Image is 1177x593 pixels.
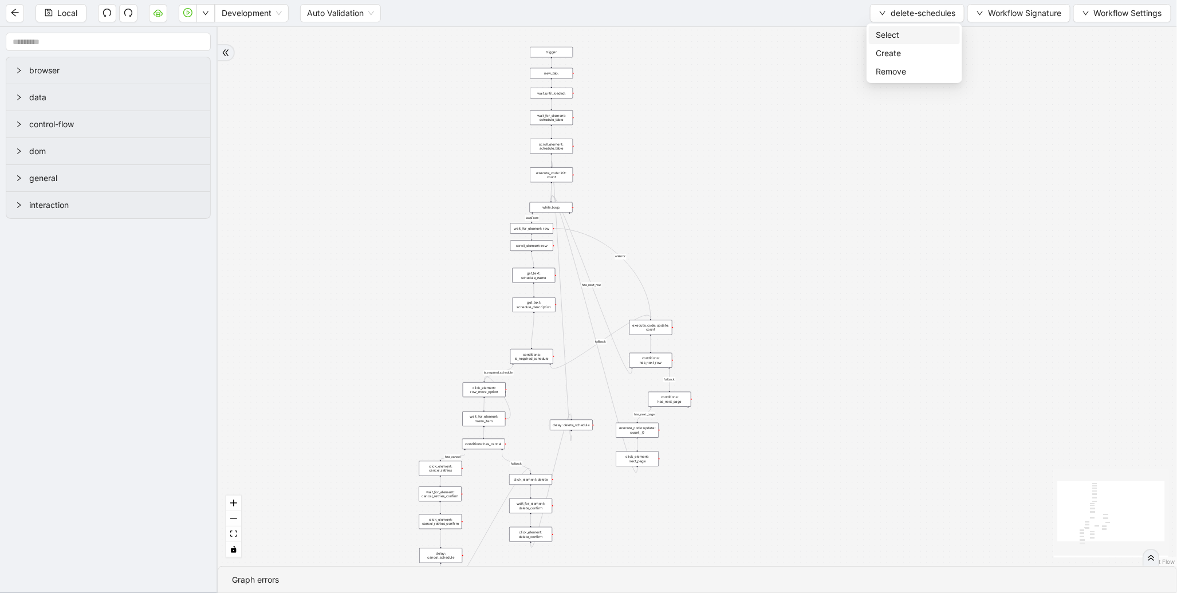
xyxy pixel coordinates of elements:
[530,110,573,125] div: wait_for_element: schedule_table
[530,167,573,182] div: execute_code: init: count
[988,7,1061,19] span: Workflow Signature
[566,217,574,225] span: plus-circle
[307,5,374,22] span: Auto Validation
[419,548,462,563] div: delay: cancel_schedule
[15,175,22,182] span: right
[530,88,573,98] div: wait_until_loaded:
[629,320,672,335] div: execute_code: update: count
[510,223,553,234] div: wait_for_element: row
[510,349,553,364] div: conditions: is_required_schedule
[419,461,462,476] div: click_element: cancel_retries
[440,454,465,460] g: Edge from conditions: has_cancel to click_element: cancel_retries
[463,382,506,397] div: click_element: row_more_option
[967,4,1070,22] button: downWorkflow Signature
[226,511,241,527] button: zoom out
[202,10,209,17] span: down
[179,4,197,22] button: play-circle
[513,268,556,283] div: get_text: schedule_name
[629,353,672,368] div: conditions: has_next_row
[891,7,955,19] span: delete-schedules
[530,202,573,213] div: while_loop:
[550,315,651,368] g: Edge from conditions: is_required_schedule to execute_code: update: count
[119,4,137,22] button: redo
[552,161,572,441] g: Edge from delay: delete_schedule to execute_code: init: count
[530,47,573,58] div: trigger
[29,118,201,131] span: control-flow
[616,423,659,438] div: execute_code: update: count__0
[551,196,632,374] g: Edge from conditions: has_next_row to while_loop:
[532,313,534,348] g: Edge from get_text: schedule_description to conditions: is_required_schedule
[483,427,484,438] g: Edge from wait_for_element: menu_item to conditions: has_cancel
[530,202,573,213] div: while_loop:plus-circle
[684,411,692,418] span: plus-circle
[1094,7,1162,19] span: Workflow Settings
[15,202,22,209] span: right
[6,165,210,191] div: general
[124,8,133,17] span: redo
[531,414,572,547] g: Edge from click_element: delete_confirm to delay: delete_schedule
[462,439,505,450] div: conditions: has_cancel
[222,5,282,22] span: Development
[463,411,506,426] div: wait_for_element: menu_item
[98,4,116,22] button: undo
[509,498,552,513] div: wait_for_element: delete_confirm
[509,474,552,485] div: click_element: delete
[530,139,573,154] div: scroll_element: schedule_table
[232,574,1163,586] div: Graph errors
[153,8,163,17] span: cloud-server
[530,68,573,79] div: new_tab:
[226,542,241,557] button: toggle interactivity
[876,29,953,41] span: Select
[57,7,77,19] span: Local
[525,214,539,222] g: Edge from while_loop: to wait_for_element: row
[1147,554,1155,562] span: double-right
[222,49,230,57] span: double-right
[648,392,691,407] div: conditions: has_next_pageplus-circle
[6,4,24,22] button: arrow-left
[509,527,552,542] div: click_element: delete_confirm
[879,10,886,17] span: down
[6,138,210,164] div: dom
[29,172,201,184] span: general
[45,9,53,17] span: save
[502,454,531,473] g: Edge from conditions: has_cancel to click_element: delete
[616,451,659,466] div: click_element: next_page
[6,192,210,218] div: interaction
[510,241,553,252] div: scroll_element: row
[183,8,192,17] span: play-circle
[633,407,655,422] g: Edge from conditions: has_next_page to execute_code: update: count__0
[103,8,112,17] span: undo
[550,420,593,431] div: delay: delete_schedule
[1082,10,1089,17] span: down
[1145,558,1175,565] a: React Flow attribution
[648,392,691,407] div: conditions: has_next_page
[663,369,675,391] g: Edge from conditions: has_next_row to conditions: has_next_page
[513,297,556,312] div: get_text: schedule_description
[36,4,86,22] button: saveLocal
[29,199,201,211] span: interaction
[226,496,241,511] button: zoom in
[6,57,210,84] div: browser
[15,148,22,155] span: right
[419,486,462,501] div: wait_for_element: cancel_retries_confirm
[15,94,22,101] span: right
[1073,4,1171,22] button: downWorkflow Settings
